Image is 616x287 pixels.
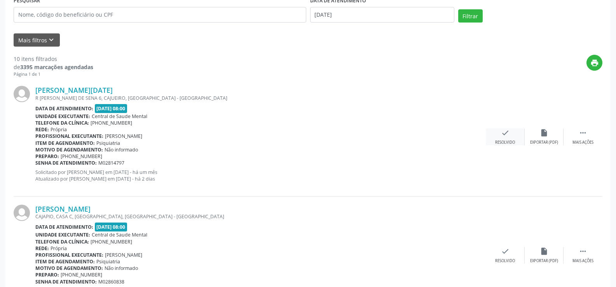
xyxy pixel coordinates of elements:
span: Central de Saude Mental [92,231,147,238]
div: Resolvido [495,140,515,145]
div: de [14,63,93,71]
span: [DATE] 08:00 [95,104,127,113]
b: Senha de atendimento: [35,160,97,166]
span: Própria [51,245,67,252]
div: R [PERSON_NAME] DE SENA 6, CAJUEIRO, [GEOGRAPHIC_DATA] - [GEOGRAPHIC_DATA] [35,95,486,101]
div: CAJAPIO, CASA C, [GEOGRAPHIC_DATA], [GEOGRAPHIC_DATA] - [GEOGRAPHIC_DATA] [35,213,486,220]
b: Rede: [35,245,49,252]
span: [PHONE_NUMBER] [61,153,102,160]
b: Data de atendimento: [35,105,93,112]
b: Rede: [35,126,49,133]
span: Psiquiatria [96,140,120,146]
strong: 3395 marcações agendadas [20,63,93,71]
button: Mais filtroskeyboard_arrow_down [14,33,60,47]
i: insert_drive_file [540,247,548,256]
span: M02860838 [98,278,124,285]
a: [PERSON_NAME][DATE] [35,86,113,94]
b: Telefone da clínica: [35,120,89,126]
span: Não informado [105,146,138,153]
span: [PHONE_NUMBER] [61,271,102,278]
b: Unidade executante: [35,231,90,238]
i: check [501,129,510,137]
div: Mais ações [572,140,593,145]
i:  [579,247,587,256]
span: [PERSON_NAME] [105,252,142,258]
b: Item de agendamento: [35,140,95,146]
div: 10 itens filtrados [14,55,93,63]
div: Mais ações [572,258,593,264]
b: Item de agendamento: [35,258,95,265]
img: img [14,205,30,221]
b: Telefone da clínica: [35,238,89,245]
b: Unidade executante: [35,113,90,120]
img: img [14,86,30,102]
b: Preparo: [35,271,59,278]
div: Exportar (PDF) [530,140,558,145]
span: [PHONE_NUMBER] [91,120,132,126]
span: Não informado [105,265,138,271]
b: Data de atendimento: [35,224,93,230]
div: Resolvido [495,258,515,264]
i: check [501,247,510,256]
span: [PERSON_NAME] [105,133,142,139]
span: Psiquiatria [96,258,120,265]
div: Exportar (PDF) [530,258,558,264]
span: [PHONE_NUMBER] [91,238,132,245]
i: keyboard_arrow_down [47,36,56,44]
span: Própria [51,126,67,133]
i: insert_drive_file [540,129,548,137]
input: Selecione um intervalo [310,7,454,23]
b: Motivo de agendamento: [35,265,103,271]
span: Central de Saude Mental [92,113,147,120]
b: Senha de atendimento: [35,278,97,285]
input: Nome, código do beneficiário ou CPF [14,7,306,23]
p: Solicitado por [PERSON_NAME] em [DATE] - há um mês Atualizado por [PERSON_NAME] em [DATE] - há 2 ... [35,169,486,182]
b: Motivo de agendamento: [35,146,103,153]
b: Preparo: [35,153,59,160]
i: print [590,59,599,67]
span: M02814797 [98,160,124,166]
b: Profissional executante: [35,133,103,139]
i:  [579,129,587,137]
b: Profissional executante: [35,252,103,258]
span: [DATE] 08:00 [95,223,127,231]
button: print [586,55,602,71]
a: [PERSON_NAME] [35,205,91,213]
div: Página 1 de 1 [14,71,93,78]
button: Filtrar [458,9,483,23]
